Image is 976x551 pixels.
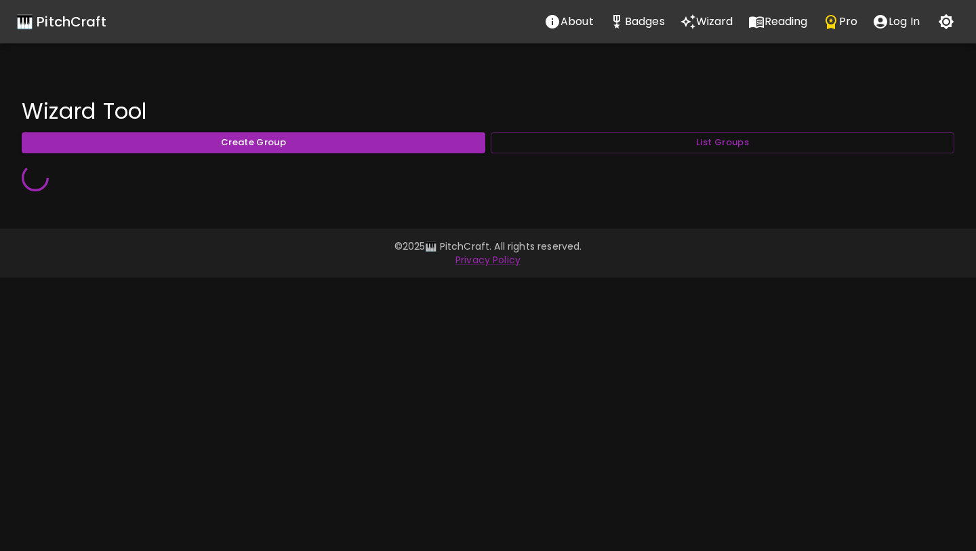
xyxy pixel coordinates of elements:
[741,8,815,35] button: Reading
[561,14,594,30] p: About
[696,14,733,30] p: Wizard
[815,8,865,35] button: Pro
[601,8,672,35] button: Stats
[889,14,920,30] p: Log In
[22,98,954,125] h4: Wizard Tool
[98,240,878,253] p: © 2025 🎹 PitchCraft. All rights reserved.
[16,11,106,33] a: 🎹 PitchCraft
[765,14,808,30] p: Reading
[865,8,927,35] button: account of current user
[22,132,485,153] button: Create Group
[455,253,521,267] a: Privacy Policy
[672,8,741,35] button: Wizard
[537,8,601,35] button: About
[839,14,857,30] p: Pro
[491,132,954,153] button: List Groups
[625,14,665,30] p: Badges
